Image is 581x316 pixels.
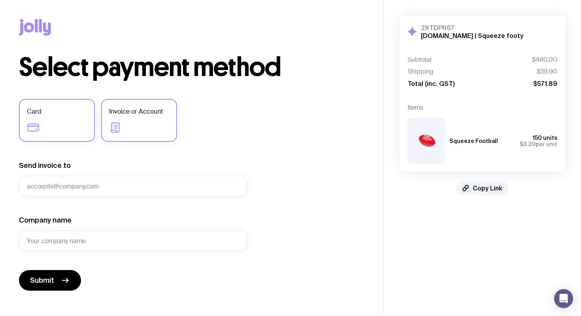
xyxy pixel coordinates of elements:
button: Submit [19,270,81,291]
span: Card [27,107,41,116]
div: Open Intercom Messenger [554,289,573,308]
span: $3.20 [520,141,536,147]
label: Send invoice to [19,161,71,170]
span: $39.90 [537,68,557,76]
h1: Select payment method [19,55,364,80]
span: 150 units [533,135,557,141]
span: $571.89 [533,80,557,88]
span: Submit [30,276,54,285]
label: Company name [19,215,72,225]
h4: Items [407,104,557,112]
span: Shipping [407,68,434,76]
h3: Squeeze Football [449,138,498,144]
input: Your company name [19,230,247,251]
span: per unit [520,141,557,147]
span: Subtotal [407,56,432,64]
input: accounts@company.com [19,176,247,196]
h2: [DOMAIN_NAME] | Squeeze footy [421,32,523,40]
span: Total (inc. GST) [407,80,455,88]
h3: 2XTDPR67 [421,24,523,32]
span: Invoice or Account [109,107,163,116]
span: $480.00 [532,56,557,64]
button: Copy Link [456,181,509,195]
span: Copy Link [473,184,502,192]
